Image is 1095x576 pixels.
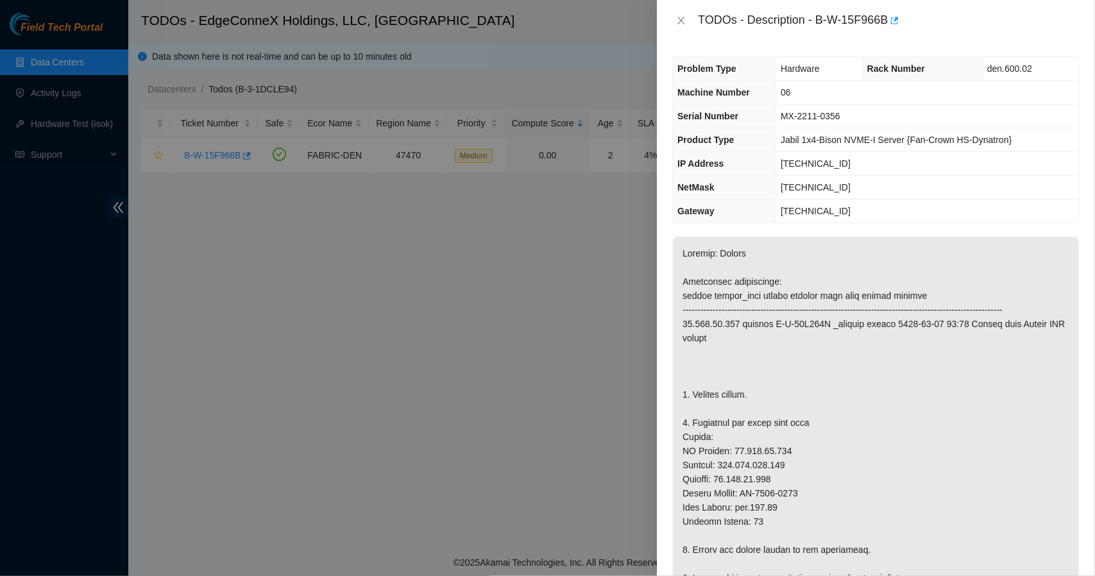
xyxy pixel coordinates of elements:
span: MX-2211-0356 [781,111,840,121]
span: Product Type [677,135,734,145]
button: Close [672,15,690,27]
span: 06 [781,87,791,97]
span: Problem Type [677,64,736,74]
span: Serial Number [677,111,738,121]
span: NetMask [677,182,715,192]
span: Gateway [677,206,715,216]
span: [TECHNICAL_ID] [781,158,851,169]
span: [TECHNICAL_ID] [781,206,851,216]
span: Machine Number [677,87,750,97]
span: close [676,15,686,26]
span: Rack Number [867,64,925,74]
span: [TECHNICAL_ID] [781,182,851,192]
div: TODOs - Description - B-W-15F966B [698,10,1080,31]
span: den.600.02 [987,64,1032,74]
span: Jabil 1x4-Bison NVME-I Server {Fan-Crown HS-Dynatron} [781,135,1012,145]
span: IP Address [677,158,724,169]
span: Hardware [781,64,820,74]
